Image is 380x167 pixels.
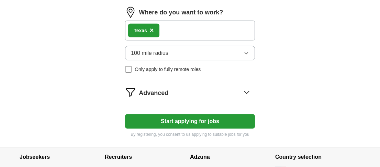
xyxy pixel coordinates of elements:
span: Advanced [139,88,168,98]
input: Only apply to fully remote roles [125,66,132,73]
div: xas [134,27,147,34]
img: location.png [125,7,136,18]
span: × [150,26,154,34]
img: filter [125,87,136,98]
button: × [150,25,154,36]
button: 100 mile radius [125,46,255,60]
span: 100 mile radius [131,49,168,57]
label: Where do you want to work? [139,8,223,17]
h4: Country selection [275,147,360,167]
span: Only apply to fully remote roles [135,66,201,73]
button: Start applying for jobs [125,114,255,129]
p: By registering, you consent to us applying to suitable jobs for you [125,131,255,138]
strong: Te [134,28,139,33]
